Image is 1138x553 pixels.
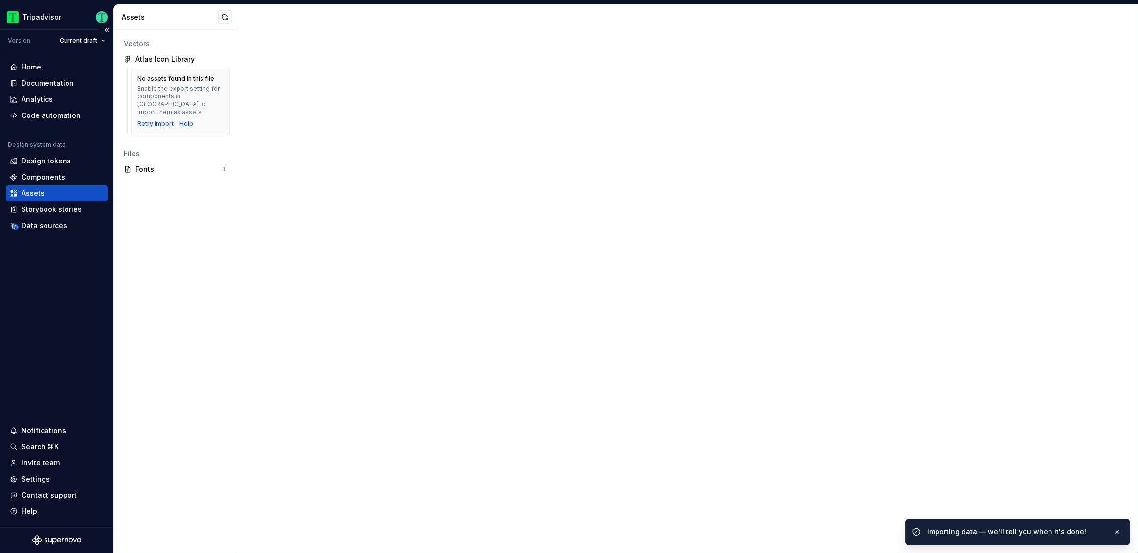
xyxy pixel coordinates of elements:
div: Storybook stories [22,205,82,214]
button: Retry import [137,120,174,128]
a: Storybook stories [6,202,108,217]
img: 0ed0e8b8-9446-497d-bad0-376821b19aa5.png [7,11,19,23]
div: Vectors [124,39,226,48]
a: Home [6,59,108,75]
img: Thomas Dittmer [96,11,108,23]
div: Design system data [8,141,66,149]
div: Documentation [22,78,74,88]
div: 3 [222,165,226,173]
a: Fonts3 [120,161,230,177]
div: No assets found in this file [137,75,214,83]
div: Help [22,507,37,516]
div: Notifications [22,426,66,436]
a: Design tokens [6,153,108,169]
span: Current draft [60,37,97,45]
div: Settings [22,474,50,484]
div: Tripadvisor [22,12,61,22]
a: Assets [6,185,108,201]
div: Design tokens [22,156,71,166]
button: Contact support [6,487,108,503]
div: Files [124,149,226,159]
a: Analytics [6,92,108,107]
a: Invite team [6,455,108,471]
a: Documentation [6,75,108,91]
div: Importing data — we'll tell you when it's done! [927,527,1105,537]
div: Home [22,62,41,72]
div: Data sources [22,221,67,230]
div: Assets [22,188,45,198]
button: Help [6,504,108,519]
div: Enable the export setting for components in [GEOGRAPHIC_DATA] to import them as assets. [137,85,223,116]
div: Assets [122,12,218,22]
button: TripadvisorThomas Dittmer [2,6,112,27]
a: Components [6,169,108,185]
button: Collapse sidebar [100,23,113,37]
a: Help [179,120,193,128]
svg: Supernova Logo [32,535,81,545]
div: Search ⌘K [22,442,59,452]
div: Version [8,37,30,45]
div: Invite team [22,458,60,468]
a: Data sources [6,218,108,233]
div: Atlas Icon Library [135,54,195,64]
div: Analytics [22,94,53,104]
button: Notifications [6,423,108,438]
button: Current draft [55,34,110,47]
button: Search ⌘K [6,439,108,455]
a: Settings [6,471,108,487]
div: Components [22,172,65,182]
a: Atlas Icon Library [120,51,230,67]
div: Fonts [135,164,222,174]
div: Contact support [22,490,77,500]
a: Code automation [6,108,108,123]
div: Code automation [22,111,81,120]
